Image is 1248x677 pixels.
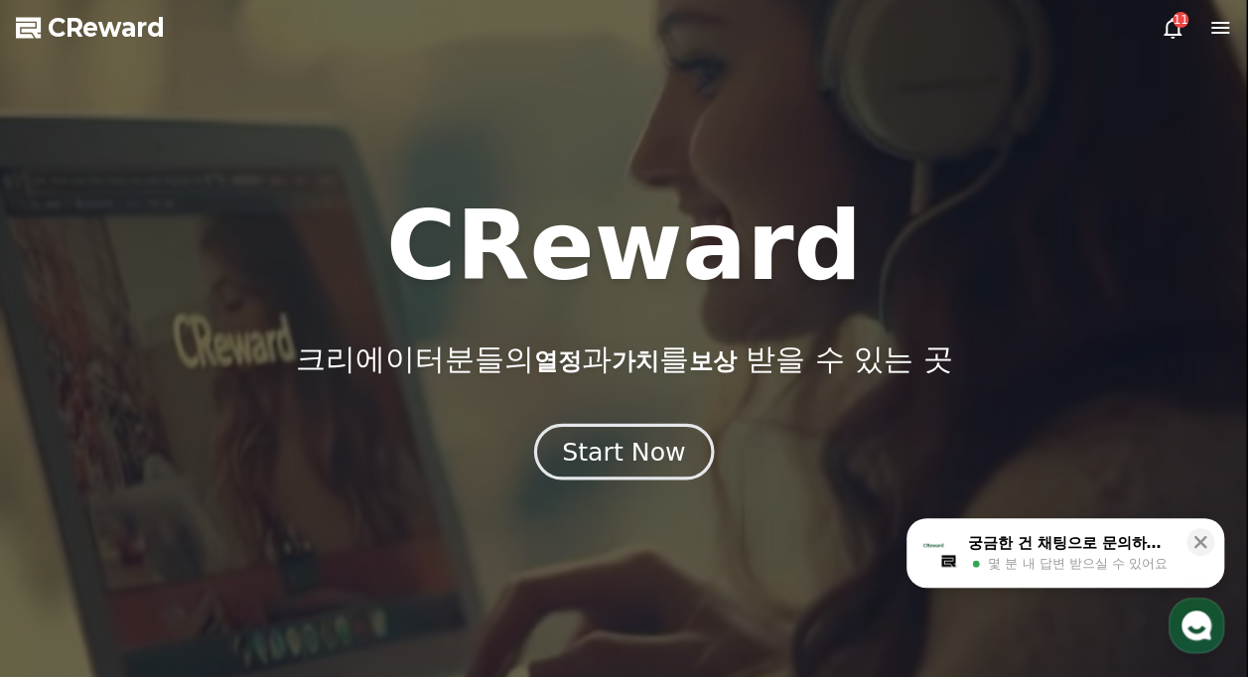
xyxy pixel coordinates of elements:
[538,445,710,464] a: Start Now
[256,512,381,562] a: 설정
[295,341,952,377] p: 크리에이터분들의 과 를 받을 수 있는 곳
[1173,12,1188,28] div: 11
[562,435,685,469] div: Start Now
[63,542,74,558] span: 홈
[534,424,714,480] button: Start Now
[48,12,165,44] span: CReward
[182,543,206,559] span: 대화
[6,512,131,562] a: 홈
[533,347,581,375] span: 열정
[688,347,736,375] span: 보상
[131,512,256,562] a: 대화
[611,347,658,375] span: 가치
[1161,16,1184,40] a: 11
[386,199,862,294] h1: CReward
[16,12,165,44] a: CReward
[307,542,331,558] span: 설정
